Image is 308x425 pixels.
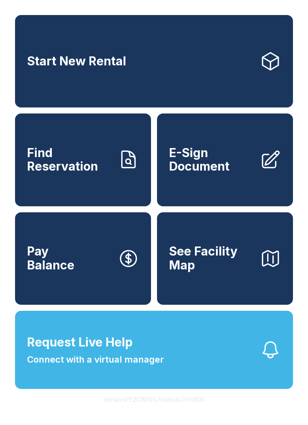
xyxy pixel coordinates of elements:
span: E-Sign Document [169,146,254,174]
a: Find Reservation [15,113,151,206]
span: Pay Balance [27,245,74,272]
span: Connect with a virtual manager [27,353,164,366]
button: VersionPE2CWShLHxwLdo7nhiB05 [98,389,211,410]
span: Start New Rental [27,54,126,68]
a: E-Sign Document [157,113,293,206]
span: Find Reservation [27,146,112,174]
a: PayBalance [15,212,151,305]
span: Request Live Help [27,333,133,351]
a: Start New Rental [15,15,293,107]
span: See Facility Map [169,245,254,272]
button: Request Live HelpConnect with a virtual manager [15,311,293,389]
button: See Facility Map [157,212,293,305]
